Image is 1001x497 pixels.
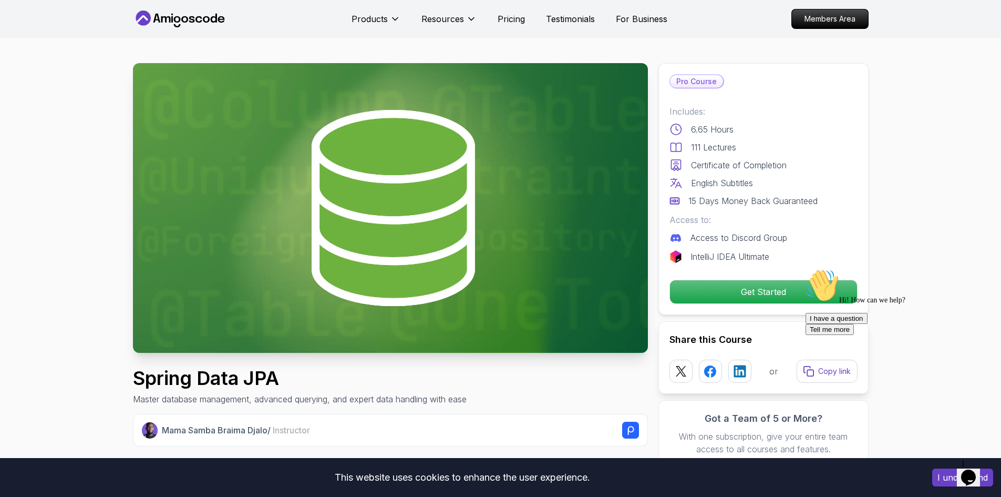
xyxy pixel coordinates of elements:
[142,422,158,439] img: Nelson Djalo
[691,159,787,171] p: Certificate of Completion
[690,231,787,244] p: Access to Discord Group
[4,4,193,70] div: 👋Hi! How can we help?I have a questionTell me more
[8,466,916,489] div: This website uses cookies to enhance the user experience.
[352,13,400,34] button: Products
[421,13,477,34] button: Resources
[4,4,38,38] img: :wave:
[421,13,464,25] p: Resources
[498,13,525,25] a: Pricing
[957,455,990,486] iframe: chat widget
[4,48,66,59] button: I have a question
[769,365,778,378] p: or
[669,105,858,118] p: Includes:
[352,13,388,25] p: Products
[669,250,682,263] img: jetbrains logo
[670,280,857,303] p: Get Started
[932,469,993,486] button: Accept cookies
[669,332,858,347] h2: Share this Course
[691,177,753,189] p: English Subtitles
[691,141,736,154] p: 111 Lectures
[669,214,858,226] p: Access to:
[669,411,858,426] h3: Got a Team of 5 or More?
[688,195,818,207] p: 15 Days Money Back Guaranteed
[162,424,310,437] p: Mama Samba Braima Djalo /
[669,430,858,455] p: With one subscription, give your entire team access to all courses and features.
[616,13,667,25] a: For Business
[690,250,769,263] p: IntelliJ IDEA Ultimate
[792,9,868,28] p: Members Area
[4,32,104,39] span: Hi! How can we help?
[546,13,595,25] a: Testimonials
[691,123,734,136] p: 6.65 Hours
[670,75,723,88] p: Pro Course
[133,393,467,405] p: Master database management, advanced querying, and expert data handling with ease
[801,265,990,450] iframe: chat widget
[669,280,858,304] button: Get Started
[133,63,648,353] img: spring-data-jpa_thumbnail
[791,9,869,29] a: Members Area
[4,59,53,70] button: Tell me more
[797,360,858,383] button: Copy link
[273,425,310,435] span: Instructor
[133,368,467,389] h1: Spring Data JPA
